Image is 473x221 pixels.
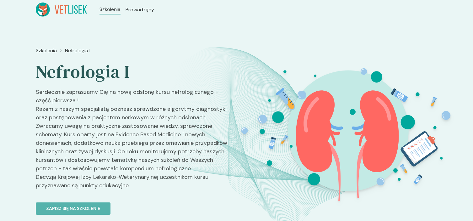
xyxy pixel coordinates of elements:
a: Zapisz się na szkolenie [36,195,232,215]
a: Szkolenia [99,6,121,13]
img: ZpbSrx5LeNNTxNrf_Nefro_BT.svg [236,44,459,212]
p: Serdecznie zapraszamy Cię na nową odsłonę kursu nefrologicznego - część pierwsza ! Razem z naszym... [36,88,232,195]
p: Zapisz się na szkolenie [46,205,100,212]
a: Nefrologia I [65,47,90,54]
h2: Nefrologia I [36,61,232,83]
a: Szkolenia [36,47,57,54]
a: Prowadzący [126,6,154,14]
button: Zapisz się na szkolenie [36,202,110,215]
